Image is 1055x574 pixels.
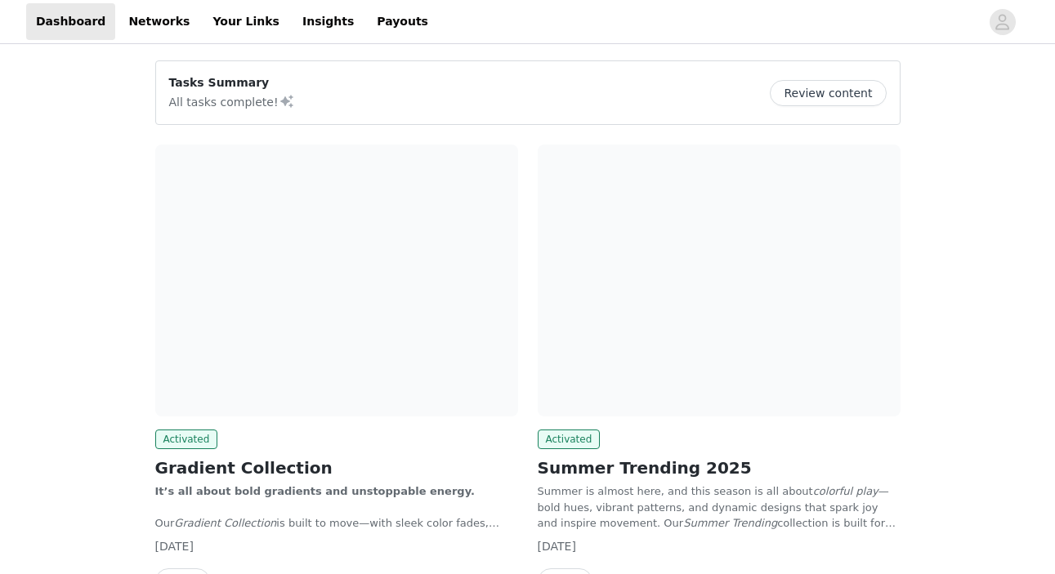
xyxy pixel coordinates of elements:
h2: Summer Trending 2025 [538,456,901,480]
img: JUNK Brands [538,145,901,416]
a: Insights [293,3,364,40]
a: Payouts [367,3,438,40]
em: colorful play [813,485,878,497]
em: Summer Trending [683,517,777,529]
a: Your Links [203,3,289,40]
em: Gradient Collection [174,517,276,529]
p: Summer is almost here, and this season is all about —bold hues, vibrant patterns, and dynamic des... [538,483,901,532]
strong: It’s all about bold gradients and unstoppable energy. [155,485,475,497]
div: avatar [995,9,1010,35]
span: [DATE] [538,540,576,553]
img: JUNK Brands [155,145,518,416]
span: Activated [155,429,218,449]
span: Activated [538,429,601,449]
p: Tasks Summary [169,74,295,91]
h2: Gradient Collection [155,456,518,480]
a: Dashboard [26,3,115,40]
button: Review content [770,80,886,106]
a: Networks [118,3,199,40]
p: Our is built to move—with sleek color fades, modern designs, and performance-ready function for e... [155,515,518,532]
span: [DATE] [155,540,194,553]
p: All tasks complete! [169,91,295,111]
